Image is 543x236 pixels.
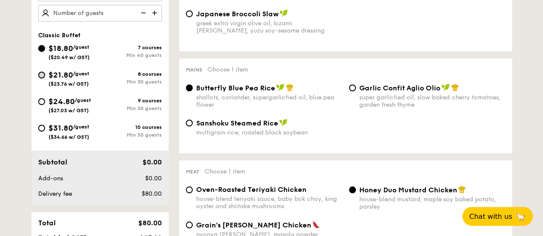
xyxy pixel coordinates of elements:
[38,45,45,52] input: $18.80/guest($20.49 w/ GST)7 coursesMin 40 guests
[359,84,440,92] span: Garlic Confit Aglio Olio
[49,108,89,114] span: ($27.03 w/ GST)
[204,168,245,175] span: Choose 1 item
[196,20,342,34] div: greek extra virgin olive oil, kizami [PERSON_NAME], yuzu soy-sesame dressing
[451,84,459,91] img: icon-chef-hat.a58ddaea.svg
[73,71,89,77] span: /guest
[75,97,91,103] span: /guest
[359,186,457,194] span: Honey Duo Mustard Chicken
[100,132,162,138] div: Min 30 guests
[73,124,89,130] span: /guest
[207,66,248,73] span: Choose 1 item
[100,45,162,51] div: 7 courses
[196,119,278,127] span: Sanshoku Steamed Rice
[186,67,202,73] span: Mains
[38,219,56,227] span: Total
[38,98,45,105] input: $24.80/guest($27.03 w/ GST)9 coursesMin 30 guests
[349,84,356,91] input: Garlic Confit Aglio Oliosuper garlicfied oil, slow baked cherry tomatoes, garden fresh thyme
[38,72,45,78] input: $21.80/guest($23.76 w/ GST)8 coursesMin 30 guests
[186,10,193,17] input: Japanese Broccoli Slawgreek extra virgin olive oil, kizami [PERSON_NAME], yuzu soy-sesame dressing
[38,5,162,21] input: Number of guests
[186,221,193,228] input: Grain's [PERSON_NAME] Chickennyonya [PERSON_NAME], masala powder, lemongrass
[349,186,356,193] input: Honey Duo Mustard Chickenhouse-blend mustard, maple soy baked potato, parsley
[196,129,342,136] div: multigrain rice, roasted black soybean
[458,185,466,193] img: icon-chef-hat.a58ddaea.svg
[49,134,89,140] span: ($34.66 w/ GST)
[136,5,149,21] img: icon-reduce.1d2dbef1.svg
[100,79,162,85] div: Min 30 guests
[100,71,162,77] div: 8 courses
[100,105,162,111] div: Min 30 guests
[145,175,161,182] span: $0.00
[38,32,81,39] span: Classic Buffet
[49,97,75,106] span: $24.80
[359,196,505,210] div: house-blend mustard, maple soy baked potato, parsley
[186,169,199,175] span: Meat
[312,221,320,228] img: icon-spicy.37a8142b.svg
[196,10,279,18] span: Japanese Broccoli Slaw
[516,212,526,221] span: 🦙
[100,52,162,58] div: Min 40 guests
[138,219,161,227] span: $80.00
[38,190,72,197] span: Delivery fee
[100,124,162,130] div: 10 courses
[279,9,288,17] img: icon-vegan.f8ff3823.svg
[186,186,193,193] input: Oven-Roasted Teriyaki Chickenhouse-blend teriyaki sauce, baby bok choy, king oyster and shiitake ...
[469,212,512,221] span: Chat with us
[38,175,63,182] span: Add-ons
[441,84,450,91] img: icon-vegan.f8ff3823.svg
[49,44,73,53] span: $18.80
[196,94,342,108] div: shallots, coriander, supergarlicfied oil, blue pea flower
[276,84,285,91] img: icon-vegan.f8ff3823.svg
[100,98,162,104] div: 9 courses
[49,81,89,87] span: ($23.76 w/ GST)
[196,84,275,92] span: Butterfly Blue Pea Rice
[73,44,89,50] span: /guest
[49,123,73,133] span: $31.80
[38,158,67,166] span: Subtotal
[141,190,161,197] span: $80.00
[186,119,193,126] input: Sanshoku Steamed Ricemultigrain rice, roasted black soybean
[196,185,306,194] span: Oven-Roasted Teriyaki Chicken
[359,94,505,108] div: super garlicfied oil, slow baked cherry tomatoes, garden fresh thyme
[49,70,73,80] span: $21.80
[196,221,311,229] span: Grain's [PERSON_NAME] Chicken
[142,158,161,166] span: $0.00
[38,125,45,131] input: $31.80/guest($34.66 w/ GST)10 coursesMin 30 guests
[149,5,162,21] img: icon-add.58712e84.svg
[279,119,288,126] img: icon-vegan.f8ff3823.svg
[49,54,90,60] span: ($20.49 w/ GST)
[186,84,193,91] input: Butterfly Blue Pea Riceshallots, coriander, supergarlicfied oil, blue pea flower
[196,195,342,210] div: house-blend teriyaki sauce, baby bok choy, king oyster and shiitake mushrooms
[286,84,294,91] img: icon-chef-hat.a58ddaea.svg
[462,207,533,226] button: Chat with us🦙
